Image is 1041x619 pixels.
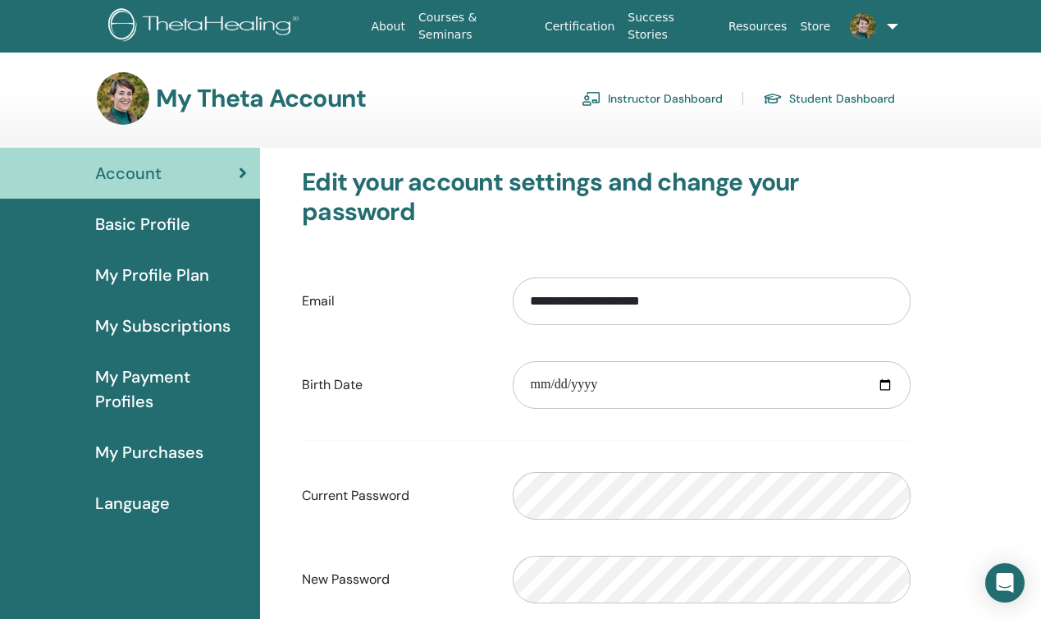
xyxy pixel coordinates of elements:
[108,8,304,45] img: logo.png
[95,365,247,414] span: My Payment Profiles
[95,440,203,465] span: My Purchases
[582,85,723,112] a: Instructor Dashboard
[95,161,162,186] span: Account
[538,11,621,42] a: Certification
[365,11,412,42] a: About
[793,11,837,42] a: Store
[156,84,366,113] h3: My Theta Account
[722,11,794,42] a: Resources
[985,563,1025,603] div: Open Intercom Messenger
[290,564,500,595] label: New Password
[97,72,149,125] img: default.jpg
[95,263,209,287] span: My Profile Plan
[95,491,170,516] span: Language
[763,92,783,106] img: graduation-cap.svg
[95,314,231,338] span: My Subscriptions
[621,2,722,50] a: Success Stories
[95,212,190,236] span: Basic Profile
[302,167,911,227] h3: Edit your account settings and change your password
[290,369,500,401] label: Birth Date
[582,91,601,106] img: chalkboard-teacher.svg
[290,286,500,317] label: Email
[763,85,895,112] a: Student Dashboard
[412,2,538,50] a: Courses & Seminars
[290,480,500,511] label: Current Password
[850,13,876,39] img: default.jpg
